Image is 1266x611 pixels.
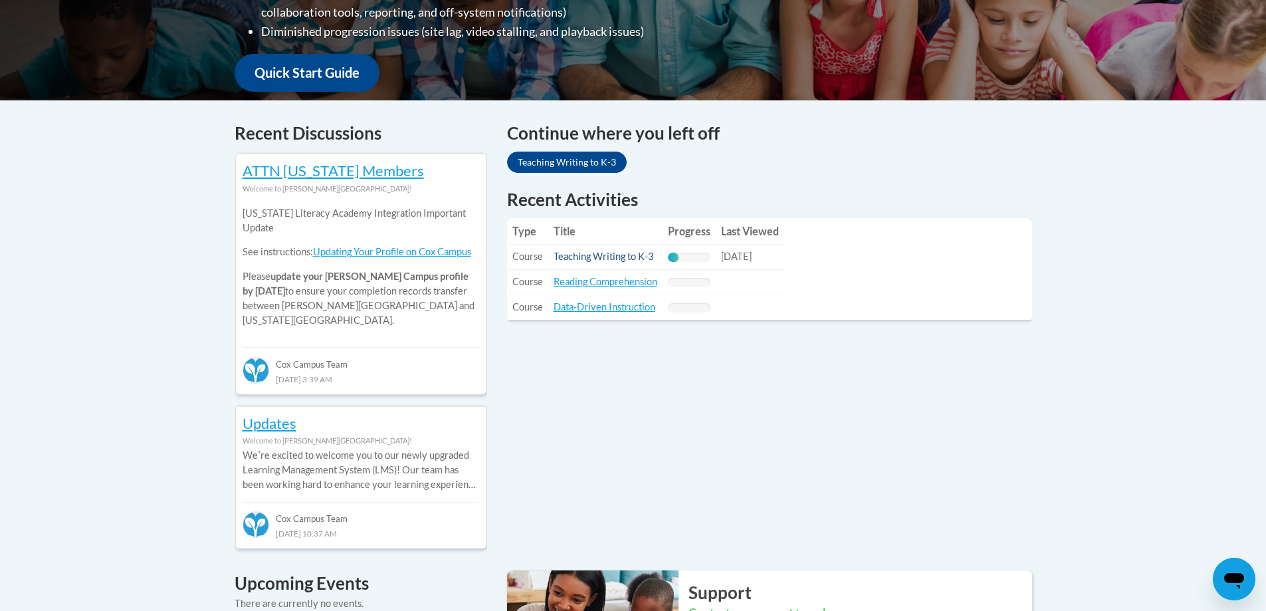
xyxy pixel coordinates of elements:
[243,357,269,384] img: Cox Campus Team
[554,301,655,312] a: Data-Driven Instruction
[721,251,752,262] span: [DATE]
[548,218,663,245] th: Title
[243,182,479,196] div: Welcome to [PERSON_NAME][GEOGRAPHIC_DATA]!
[243,206,479,235] p: [US_STATE] Literacy Academy Integration Important Update
[313,246,471,257] a: Updating Your Profile on Cox Campus
[663,218,716,245] th: Progress
[235,120,487,146] h4: Recent Discussions
[507,218,548,245] th: Type
[243,433,479,448] div: Welcome to [PERSON_NAME][GEOGRAPHIC_DATA]!
[243,526,479,541] div: [DATE] 10:37 AM
[507,152,627,173] a: Teaching Writing to K-3
[512,251,543,262] span: Course
[243,162,424,180] a: ATTN [US_STATE] Members
[512,301,543,312] span: Course
[243,448,479,492] p: Weʹre excited to welcome you to our newly upgraded Learning Management System (LMS)! Our team has...
[261,22,716,41] li: Diminished progression issues (site lag, video stalling, and playback issues)
[507,120,1032,146] h4: Continue where you left off
[243,245,479,259] p: See instructions:
[688,580,1032,604] h2: Support
[243,347,479,371] div: Cox Campus Team
[554,276,657,287] a: Reading Comprehension
[716,218,784,245] th: Last Viewed
[243,196,479,338] div: Please to ensure your completion records transfer between [PERSON_NAME][GEOGRAPHIC_DATA] and [US_...
[243,502,479,526] div: Cox Campus Team
[235,598,364,609] span: There are currently no events.
[554,251,654,262] a: Teaching Writing to K-3
[507,187,1032,211] h1: Recent Activities
[512,276,543,287] span: Course
[235,570,487,596] h4: Upcoming Events
[668,253,679,262] div: Progress, %
[235,54,379,92] a: Quick Start Guide
[243,414,296,432] a: Updates
[243,511,269,538] img: Cox Campus Team
[243,271,469,297] b: update your [PERSON_NAME] Campus profile by [DATE]
[1213,558,1255,600] iframe: Button to launch messaging window
[243,372,479,386] div: [DATE] 3:39 AM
